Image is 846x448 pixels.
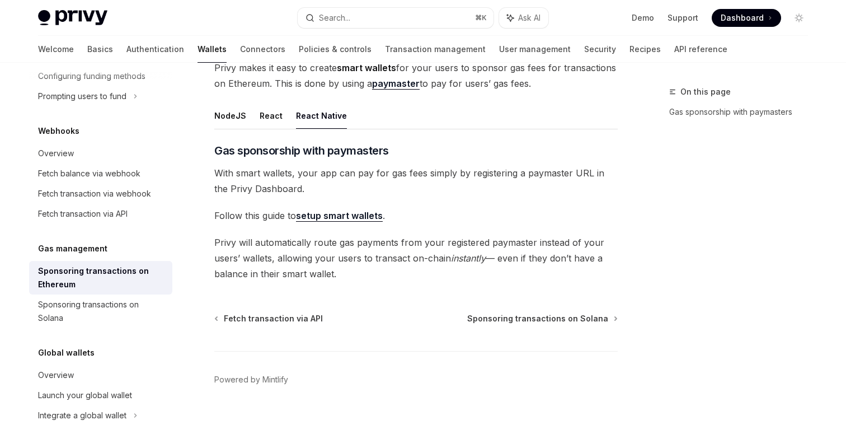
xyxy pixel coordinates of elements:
[126,36,184,63] a: Authentication
[29,385,172,405] a: Launch your global wallet
[214,165,618,197] span: With smart wallets, your app can pay for gas fees simply by registering a paymaster URL in the Pr...
[38,90,126,103] div: Prompting users to fund
[584,36,616,63] a: Security
[29,164,172,184] a: Fetch balance via webhook
[451,253,486,264] em: instantly
[38,298,166,325] div: Sponsoring transactions on Solana
[499,36,571,63] a: User management
[38,389,132,402] div: Launch your global wallet
[632,12,654,24] a: Demo
[467,313,617,324] a: Sponsoring transactions on Solana
[668,12,698,24] a: Support
[385,36,486,63] a: Transaction management
[38,242,107,255] h5: Gas management
[87,36,113,63] a: Basics
[260,102,283,129] button: React
[38,207,128,221] div: Fetch transaction via API
[372,78,420,90] a: paymaster
[712,9,781,27] a: Dashboard
[298,8,493,28] button: Search...⌘K
[29,143,172,164] a: Overview
[38,264,166,291] div: Sponsoring transactions on Ethereum
[214,208,618,223] span: Follow this guide to .
[214,102,246,129] button: NodeJS
[38,147,74,160] div: Overview
[214,374,288,385] a: Powered by Mintlify
[669,103,817,121] a: Gas sponsorship with paymasters
[467,313,608,324] span: Sponsoring transactions on Solana
[38,368,74,382] div: Overview
[29,204,172,224] a: Fetch transaction via API
[214,143,389,158] span: Gas sponsorship with paymasters
[38,124,79,138] h5: Webhooks
[29,261,172,295] a: Sponsoring transactions on Ethereum
[475,13,487,22] span: ⌘ K
[499,8,548,28] button: Ask AI
[38,36,74,63] a: Welcome
[38,167,140,180] div: Fetch balance via webhook
[319,11,350,25] div: Search...
[674,36,727,63] a: API reference
[680,85,731,99] span: On this page
[29,295,172,328] a: Sponsoring transactions on Solana
[198,36,227,63] a: Wallets
[38,409,126,422] div: Integrate a global wallet
[296,210,383,222] a: setup smart wallets
[38,10,107,26] img: light logo
[240,36,285,63] a: Connectors
[337,62,396,73] strong: smart wallets
[38,187,151,200] div: Fetch transaction via webhook
[214,235,618,282] span: Privy will automatically route gas payments from your registered paymaster instead of your users’...
[629,36,661,63] a: Recipes
[790,9,808,27] button: Toggle dark mode
[215,313,323,324] a: Fetch transaction via API
[38,346,95,360] h5: Global wallets
[224,313,323,324] span: Fetch transaction via API
[29,365,172,385] a: Overview
[518,12,540,24] span: Ask AI
[721,12,764,24] span: Dashboard
[296,102,347,129] button: React Native
[29,184,172,204] a: Fetch transaction via webhook
[299,36,372,63] a: Policies & controls
[214,60,618,91] span: Privy makes it easy to create for your users to sponsor gas fees for transactions on Ethereum. Th...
